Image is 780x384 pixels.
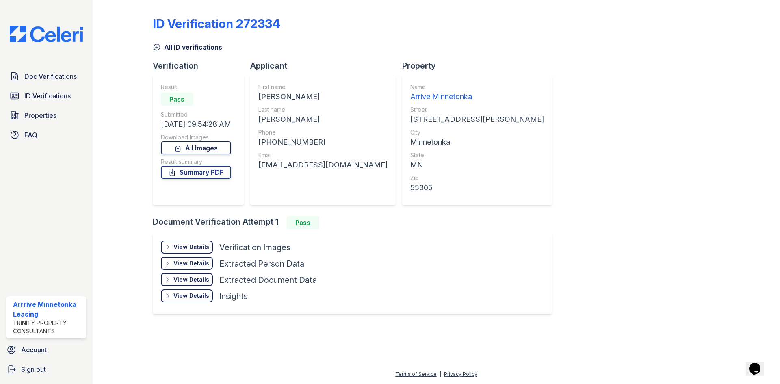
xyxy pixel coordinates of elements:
div: Verification [153,60,250,72]
div: State [410,151,544,159]
div: First name [258,83,388,91]
div: View Details [173,243,209,251]
div: Email [258,151,388,159]
a: Summary PDF [161,166,231,179]
div: Applicant [250,60,402,72]
span: FAQ [24,130,37,140]
div: [STREET_ADDRESS][PERSON_NAME] [410,114,544,125]
a: FAQ [6,127,86,143]
img: CE_Logo_Blue-a8612792a0a2168367f1c8372b55b34899dd931a85d93a1a3d3e32e68fde9ad4.png [3,26,89,42]
span: Properties [24,111,56,120]
div: Arrrive Minnetonka Leasing [13,299,83,319]
div: ID Verification 272334 [153,16,280,31]
div: Insights [219,291,248,302]
a: Doc Verifications [6,68,86,85]
div: Name [410,83,544,91]
div: Arrive Minnetonka [410,91,544,102]
span: Doc Verifications [24,72,77,81]
a: Privacy Policy [444,371,477,377]
a: Account [3,342,89,358]
span: ID Verifications [24,91,71,101]
div: Download Images [161,133,231,141]
a: Terms of Service [395,371,437,377]
a: Sign out [3,361,89,377]
div: MN [410,159,544,171]
div: Extracted Document Data [219,274,317,286]
div: Pass [287,216,319,229]
a: Name Arrive Minnetonka [410,83,544,102]
iframe: chat widget [746,351,772,376]
div: Last name [258,106,388,114]
div: Zip [410,174,544,182]
div: Street [410,106,544,114]
div: Result summary [161,158,231,166]
div: Property [402,60,559,72]
div: | [440,371,441,377]
span: Account [21,345,47,355]
div: View Details [173,259,209,267]
span: Sign out [21,364,46,374]
div: Result [161,83,231,91]
div: [DATE] 09:54:28 AM [161,119,231,130]
a: Properties [6,107,86,124]
div: Trinity Property Consultants [13,319,83,335]
div: Document Verification Attempt 1 [153,216,559,229]
div: [PERSON_NAME] [258,91,388,102]
div: Extracted Person Data [219,258,304,269]
a: All ID verifications [153,42,222,52]
div: Submitted [161,111,231,119]
a: All Images [161,141,231,154]
div: Verification Images [219,242,290,253]
div: Minnetonka [410,137,544,148]
div: Phone [258,128,388,137]
div: 55305 [410,182,544,193]
div: City [410,128,544,137]
div: View Details [173,276,209,284]
div: [EMAIL_ADDRESS][DOMAIN_NAME] [258,159,388,171]
div: [PHONE_NUMBER] [258,137,388,148]
a: ID Verifications [6,88,86,104]
div: Pass [161,93,193,106]
div: [PERSON_NAME] [258,114,388,125]
div: View Details [173,292,209,300]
